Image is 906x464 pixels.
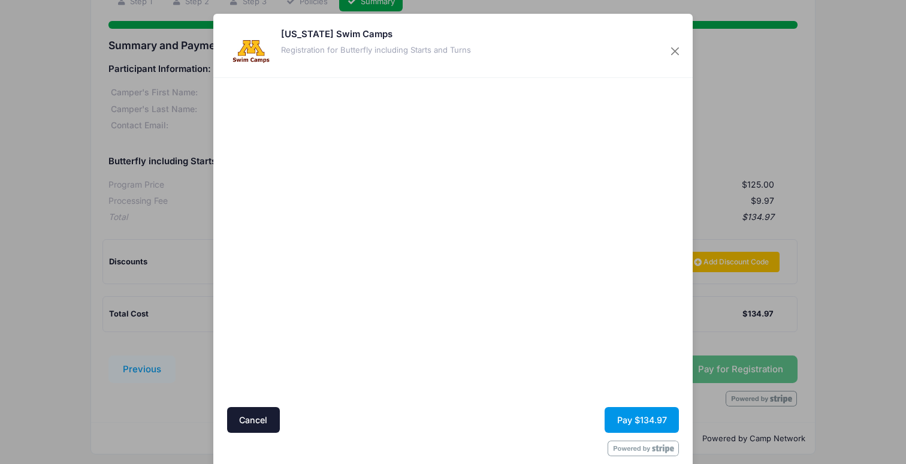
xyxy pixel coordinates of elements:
h5: [US_STATE] Swim Camps [281,28,471,41]
iframe: Secure payment input frame [457,82,682,299]
iframe: Secure address input frame [225,82,450,404]
button: Pay $134.97 [605,407,679,433]
button: Cancel [227,407,280,433]
iframe: Google autocomplete suggestions dropdown list [225,213,450,216]
button: Close [665,41,686,62]
div: Registration for Butterfly including Starts and Turns [281,44,471,56]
